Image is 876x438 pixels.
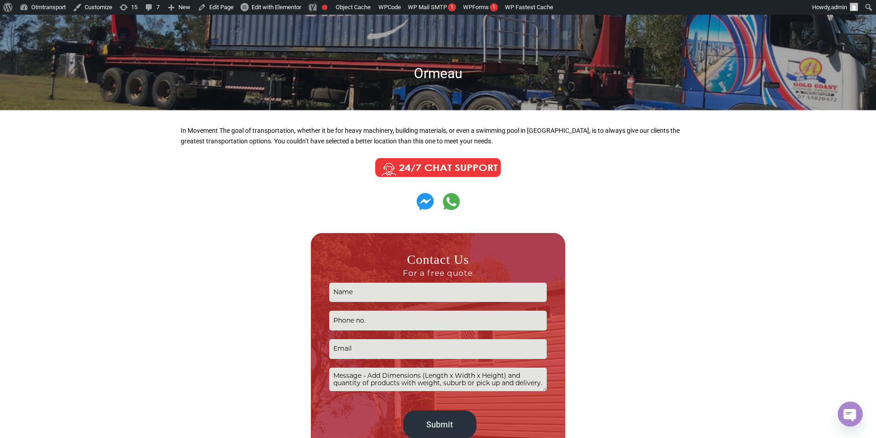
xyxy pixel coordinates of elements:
[329,339,547,359] input: Email
[329,268,547,278] span: For a free quote
[831,4,847,11] span: admin
[181,125,696,148] p: In Movement The goal of transportation, whether it be for heavy machinery, building materials, or...
[322,5,327,10] div: Focus keyphrase not set
[329,283,547,302] input: Name
[417,193,434,210] img: Contact us on Whatsapp
[252,4,301,11] span: Edit with Elementor
[176,64,700,82] h1: Ormeau
[369,156,507,179] img: Call us Anytime
[443,193,460,210] img: Contact us on Whatsapp
[329,311,547,330] input: Phone no.
[329,251,547,278] h3: Contact Us
[451,4,453,10] span: 1
[490,3,498,11] div: 1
